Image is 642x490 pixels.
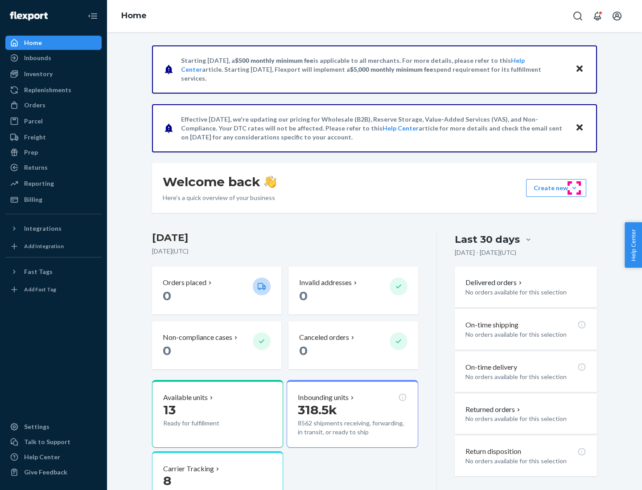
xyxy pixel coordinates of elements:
[465,372,586,381] p: No orders available for this selection
[465,362,517,372] p: On-time delivery
[5,420,102,434] a: Settings
[5,465,102,479] button: Give Feedback
[163,392,208,403] p: Available units
[163,193,276,202] p: Here’s a quick overview of your business
[465,288,586,297] p: No orders available for this selection
[121,11,147,20] a: Home
[24,148,38,157] div: Prep
[465,278,524,288] button: Delivered orders
[24,179,54,188] div: Reporting
[5,98,102,112] a: Orders
[588,7,606,25] button: Open notifications
[465,414,586,423] p: No orders available for this selection
[5,114,102,128] a: Parcel
[24,437,70,446] div: Talk to Support
[298,402,337,417] span: 318.5k
[152,267,281,314] button: Orders placed 0
[5,51,102,65] a: Inbounds
[163,402,176,417] span: 13
[24,133,46,142] div: Freight
[181,115,567,142] p: Effective [DATE], we're updating our pricing for Wholesale (B2B), Reserve Storage, Value-Added Se...
[299,332,349,343] p: Canceled orders
[24,101,45,110] div: Orders
[5,145,102,159] a: Prep
[5,67,102,81] a: Inventory
[163,278,206,288] p: Orders placed
[526,179,586,197] button: Create new
[24,267,53,276] div: Fast Tags
[5,176,102,191] a: Reporting
[5,130,102,144] a: Freight
[569,7,587,25] button: Open Search Box
[152,380,283,448] button: Available units13Ready for fulfillment
[574,63,585,76] button: Close
[465,404,522,415] button: Returned orders
[5,192,102,207] a: Billing
[163,332,232,343] p: Non-compliance cases
[24,38,42,47] div: Home
[264,176,276,188] img: hand-wave emoji
[465,330,586,339] p: No orders available for this selection
[299,288,308,303] span: 0
[465,457,586,465] p: No orders available for this selection
[298,392,349,403] p: Inbounding units
[288,267,418,314] button: Invalid addresses 0
[152,322,281,369] button: Non-compliance cases 0
[5,265,102,279] button: Fast Tags
[24,53,51,62] div: Inbounds
[24,468,67,477] div: Give Feedback
[574,122,585,135] button: Close
[5,83,102,97] a: Replenishments
[163,174,276,190] h1: Welcome back
[181,56,567,83] p: Starting [DATE], a is applicable to all merchants. For more details, please refer to this article...
[163,464,214,474] p: Carrier Tracking
[163,343,171,358] span: 0
[24,242,64,250] div: Add Integration
[24,422,49,431] div: Settings
[5,450,102,464] a: Help Center
[383,124,419,132] a: Help Center
[114,3,154,29] ol: breadcrumbs
[455,248,516,257] p: [DATE] - [DATE] ( UTC )
[24,195,42,204] div: Billing
[455,233,520,246] div: Last 30 days
[24,163,48,172] div: Returns
[163,419,246,428] p: Ready for fulfillment
[10,12,48,20] img: Flexport logo
[465,446,521,457] p: Return disposition
[24,86,71,94] div: Replenishments
[5,239,102,253] a: Add Integration
[299,278,352,288] p: Invalid addresses
[24,224,62,233] div: Integrations
[24,453,60,461] div: Help Center
[5,282,102,297] a: Add Fast Tag
[163,288,171,303] span: 0
[24,117,43,126] div: Parcel
[288,322,418,369] button: Canceled orders 0
[235,57,313,64] span: $500 monthly minimum fee
[350,65,433,73] span: $5,000 monthly minimum fee
[5,36,102,50] a: Home
[24,286,56,293] div: Add Fast Tag
[5,221,102,236] button: Integrations
[5,435,102,449] a: Talk to Support
[24,69,53,78] div: Inventory
[608,7,626,25] button: Open account menu
[625,222,642,268] button: Help Center
[163,473,171,488] span: 8
[152,247,418,256] p: [DATE] ( UTC )
[465,320,519,330] p: On-time shipping
[84,7,102,25] button: Close Navigation
[152,231,418,245] h3: [DATE]
[5,160,102,175] a: Returns
[287,380,418,448] button: Inbounding units318.5k8562 shipments receiving, forwarding, in transit, or ready to ship
[298,419,407,437] p: 8562 shipments receiving, forwarding, in transit, or ready to ship
[299,343,308,358] span: 0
